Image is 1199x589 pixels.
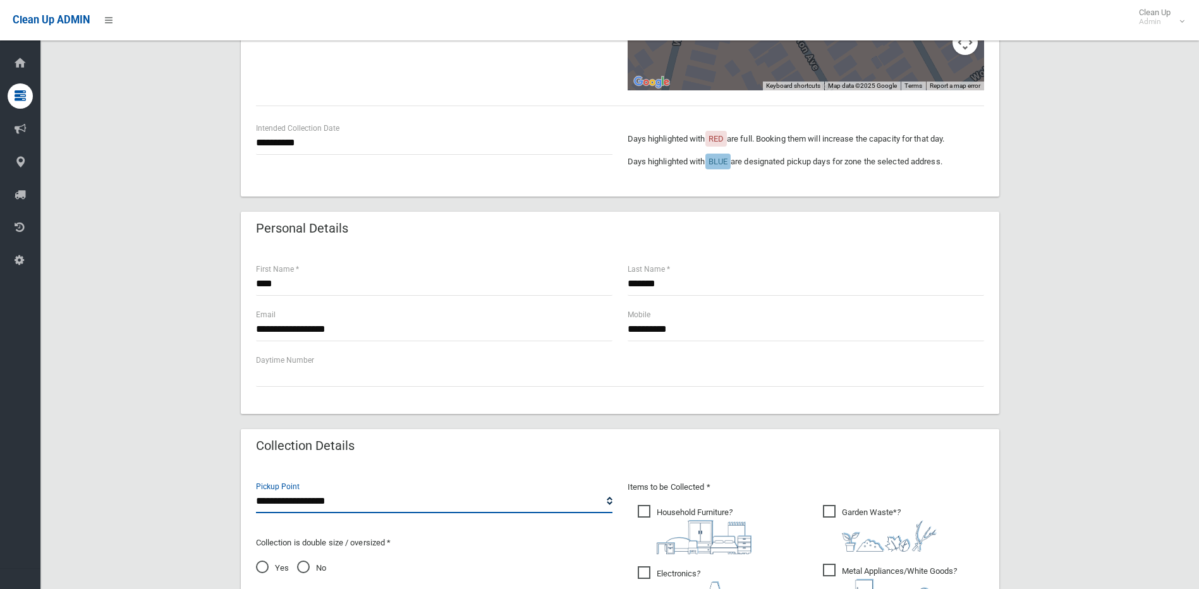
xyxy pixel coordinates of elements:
a: Open this area in Google Maps (opens a new window) [631,74,673,90]
p: Days highlighted with are full. Booking them will increase the capacity for that day. [628,131,984,147]
i: ? [842,507,937,552]
p: Items to be Collected * [628,480,984,495]
i: ? [657,507,752,554]
header: Collection Details [241,434,370,458]
a: Report a map error [930,82,980,89]
span: Map data ©2025 Google [828,82,897,89]
header: Personal Details [241,216,363,241]
small: Admin [1139,17,1171,27]
span: No [297,561,326,576]
button: Keyboard shortcuts [766,82,820,90]
p: Days highlighted with are designated pickup days for zone the selected address. [628,154,984,169]
span: Garden Waste* [823,505,937,552]
span: BLUE [709,157,727,166]
span: RED [709,134,724,143]
img: 4fd8a5c772b2c999c83690221e5242e0.png [842,520,937,552]
span: Clean Up ADMIN [13,14,90,26]
p: Collection is double size / oversized * [256,535,612,550]
span: Clean Up [1133,8,1183,27]
button: Map camera controls [953,30,978,55]
span: Yes [256,561,289,576]
span: Household Furniture [638,505,752,554]
img: Google [631,74,673,90]
img: aa9efdbe659d29b613fca23ba79d85cb.png [657,520,752,554]
a: Terms (opens in new tab) [904,82,922,89]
